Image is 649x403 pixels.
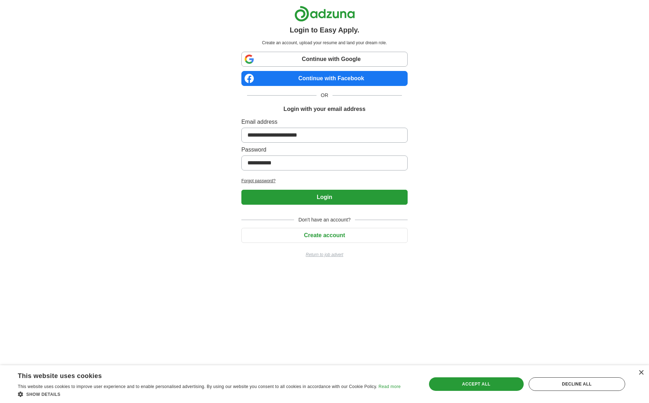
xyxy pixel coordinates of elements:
[241,52,408,67] a: Continue with Google
[26,392,61,397] span: Show details
[241,146,408,154] label: Password
[241,71,408,86] a: Continue with Facebook
[241,178,408,184] a: Forgot password?
[241,228,408,243] button: Create account
[283,105,365,113] h1: Login with your email address
[638,370,644,376] div: Close
[378,384,401,389] a: Read more, opens a new window
[243,40,406,46] p: Create an account, upload your resume and land your dream role.
[18,391,401,398] div: Show details
[294,216,355,224] span: Don't have an account?
[429,377,524,391] div: Accept all
[241,251,408,258] a: Return to job advert
[290,25,360,35] h1: Login to Easy Apply.
[241,190,408,205] button: Login
[241,118,408,126] label: Email address
[294,6,355,22] img: Adzuna logo
[18,384,377,389] span: This website uses cookies to improve user experience and to enable personalised advertising. By u...
[529,377,626,391] div: Decline all
[241,232,408,238] a: Create account
[316,92,333,99] span: OR
[18,369,383,380] div: This website uses cookies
